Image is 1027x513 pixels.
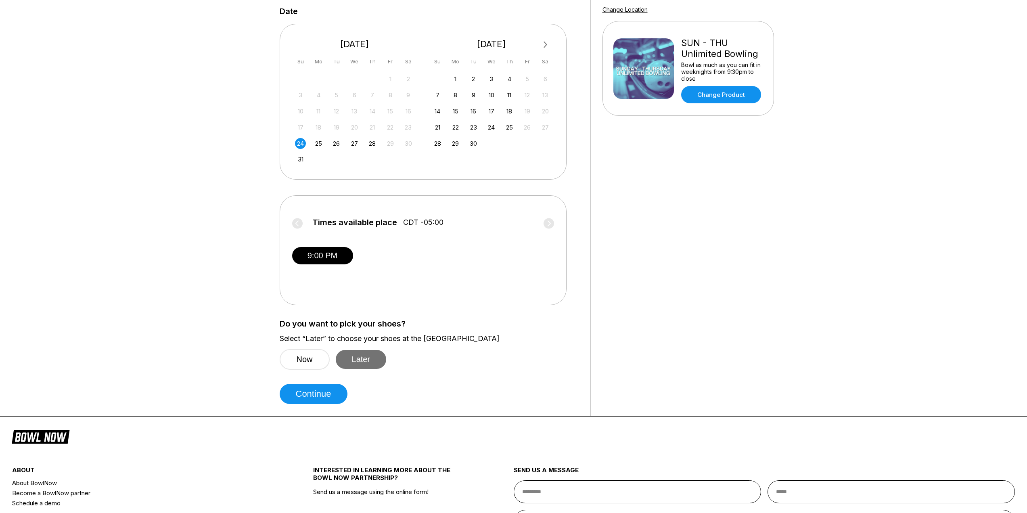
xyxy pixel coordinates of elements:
div: Not available Friday, August 1st, 2025 [385,73,396,84]
div: Choose Monday, September 22nd, 2025 [450,122,461,133]
div: SUN - THU Unlimited Bowling [681,38,763,59]
img: SUN - THU Unlimited Bowling [613,38,674,99]
div: Not available Sunday, August 17th, 2025 [295,122,306,133]
div: Not available Friday, August 22nd, 2025 [385,122,396,133]
div: Not available Monday, August 11th, 2025 [313,106,324,117]
div: Not available Saturday, September 13th, 2025 [540,90,551,101]
div: Not available Wednesday, August 20th, 2025 [349,122,360,133]
div: Bowl as much as you can fit in weeknights from 9:30pm to close [681,61,763,82]
div: Not available Monday, August 4th, 2025 [313,90,324,101]
div: Choose Tuesday, September 30th, 2025 [468,138,479,149]
div: Choose Tuesday, September 9th, 2025 [468,90,479,101]
div: Fr [522,56,533,67]
div: Choose Monday, August 25th, 2025 [313,138,324,149]
div: Not available Saturday, August 2nd, 2025 [403,73,414,84]
a: About BowlNow [12,478,263,488]
div: Not available Saturday, August 23rd, 2025 [403,122,414,133]
div: Choose Wednesday, September 10th, 2025 [486,90,497,101]
div: [DATE] [429,39,554,50]
div: Sa [540,56,551,67]
div: Choose Monday, September 15th, 2025 [450,106,461,117]
div: Choose Wednesday, September 3rd, 2025 [486,73,497,84]
div: Choose Sunday, September 14th, 2025 [432,106,443,117]
div: Not available Friday, September 26th, 2025 [522,122,533,133]
button: 9:00 PM [292,247,353,264]
div: Not available Wednesday, August 6th, 2025 [349,90,360,101]
div: Not available Friday, September 12th, 2025 [522,90,533,101]
div: Th [504,56,515,67]
div: Choose Monday, September 1st, 2025 [450,73,461,84]
div: Choose Monday, September 8th, 2025 [450,90,461,101]
button: Later [336,350,387,369]
div: Not available Saturday, September 20th, 2025 [540,106,551,117]
div: Choose Tuesday, August 26th, 2025 [331,138,342,149]
div: Not available Tuesday, August 5th, 2025 [331,90,342,101]
div: Not available Saturday, September 6th, 2025 [540,73,551,84]
div: Not available Sunday, August 3rd, 2025 [295,90,306,101]
div: Not available Thursday, August 7th, 2025 [367,90,378,101]
div: Not available Monday, August 18th, 2025 [313,122,324,133]
label: Date [280,7,298,16]
div: Choose Sunday, August 24th, 2025 [295,138,306,149]
div: Choose Wednesday, August 27th, 2025 [349,138,360,149]
div: Choose Tuesday, September 2nd, 2025 [468,73,479,84]
div: Not available Friday, August 8th, 2025 [385,90,396,101]
div: Th [367,56,378,67]
div: Choose Sunday, August 31st, 2025 [295,154,306,165]
div: Not available Saturday, August 16th, 2025 [403,106,414,117]
div: Not available Thursday, August 21st, 2025 [367,122,378,133]
div: Choose Thursday, August 28th, 2025 [367,138,378,149]
div: Choose Monday, September 29th, 2025 [450,138,461,149]
div: Sa [403,56,414,67]
div: Fr [385,56,396,67]
a: Change Location [602,6,648,13]
div: Choose Tuesday, September 23rd, 2025 [468,122,479,133]
div: Choose Thursday, September 4th, 2025 [504,73,515,84]
div: Not available Saturday, August 9th, 2025 [403,90,414,101]
a: Schedule a demo [12,498,263,508]
a: Become a BowlNow partner [12,488,263,498]
div: Choose Sunday, September 7th, 2025 [432,90,443,101]
div: about [12,466,263,478]
div: Su [295,56,306,67]
div: Not available Thursday, August 14th, 2025 [367,106,378,117]
div: Not available Friday, August 29th, 2025 [385,138,396,149]
div: Not available Friday, September 19th, 2025 [522,106,533,117]
div: Not available Saturday, August 30th, 2025 [403,138,414,149]
div: Choose Sunday, September 21st, 2025 [432,122,443,133]
div: We [349,56,360,67]
div: [DATE] [292,39,417,50]
div: Tu [468,56,479,67]
div: Not available Tuesday, August 19th, 2025 [331,122,342,133]
div: Not available Tuesday, August 12th, 2025 [331,106,342,117]
div: Not available Friday, September 5th, 2025 [522,73,533,84]
div: Not available Wednesday, August 13th, 2025 [349,106,360,117]
div: month 2025-09 [431,73,552,149]
a: Change Product [681,86,761,103]
div: Mo [450,56,461,67]
div: Choose Tuesday, September 16th, 2025 [468,106,479,117]
div: Not available Friday, August 15th, 2025 [385,106,396,117]
button: Next Month [539,38,552,51]
div: Mo [313,56,324,67]
div: INTERESTED IN LEARNING MORE ABOUT THE BOWL NOW PARTNERSHIP? [313,466,464,488]
div: Choose Thursday, September 18th, 2025 [504,106,515,117]
div: Choose Wednesday, September 17th, 2025 [486,106,497,117]
div: Tu [331,56,342,67]
span: CDT -05:00 [403,218,443,227]
button: Continue [280,384,347,404]
span: Times available place [312,218,397,227]
div: Choose Wednesday, September 24th, 2025 [486,122,497,133]
label: Select “Later” to choose your shoes at the [GEOGRAPHIC_DATA] [280,334,578,343]
div: Choose Sunday, September 28th, 2025 [432,138,443,149]
div: Su [432,56,443,67]
div: month 2025-08 [294,73,415,165]
div: We [486,56,497,67]
div: Not available Saturday, September 27th, 2025 [540,122,551,133]
div: send us a message [514,466,1015,480]
div: Choose Thursday, September 25th, 2025 [504,122,515,133]
button: Now [280,349,330,370]
div: Choose Thursday, September 11th, 2025 [504,90,515,101]
label: Do you want to pick your shoes? [280,319,578,328]
div: Not available Sunday, August 10th, 2025 [295,106,306,117]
